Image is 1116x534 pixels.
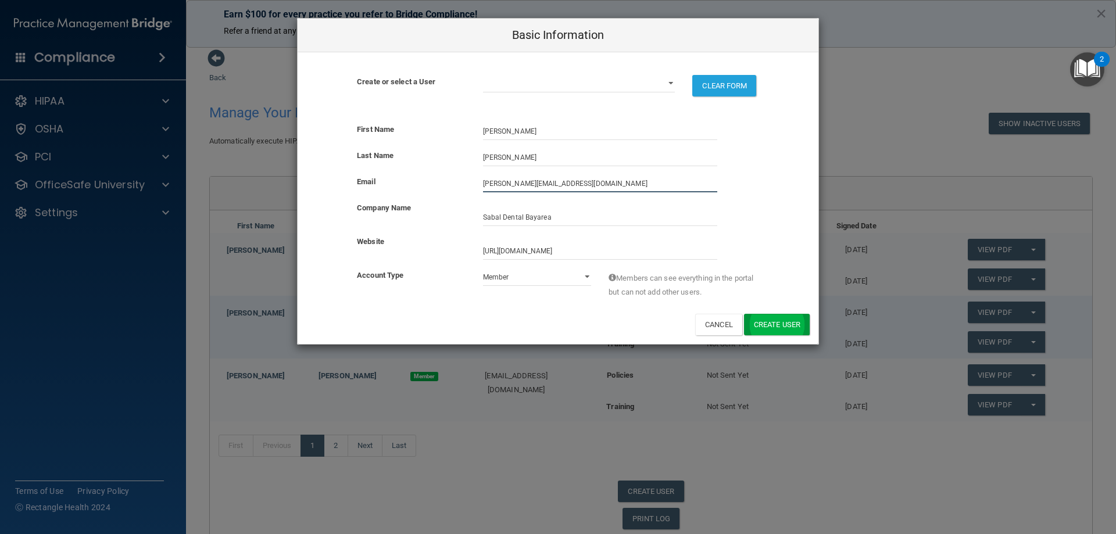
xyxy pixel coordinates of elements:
button: CLEAR FORM [692,75,756,96]
b: Create or select a User [357,77,435,86]
button: Create User [744,314,810,335]
div: 2 [1100,59,1104,74]
div: Basic Information [298,19,818,52]
b: Email [357,177,375,186]
b: Last Name [357,151,394,160]
span: Members can see everything in the portal but can not add other users. [609,271,759,299]
button: Open Resource Center, 2 new notifications [1070,52,1104,87]
b: Company Name [357,203,411,212]
b: Website [357,237,384,246]
b: First Name [357,125,394,134]
b: Account Type [357,271,403,279]
button: Cancel [695,314,742,335]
